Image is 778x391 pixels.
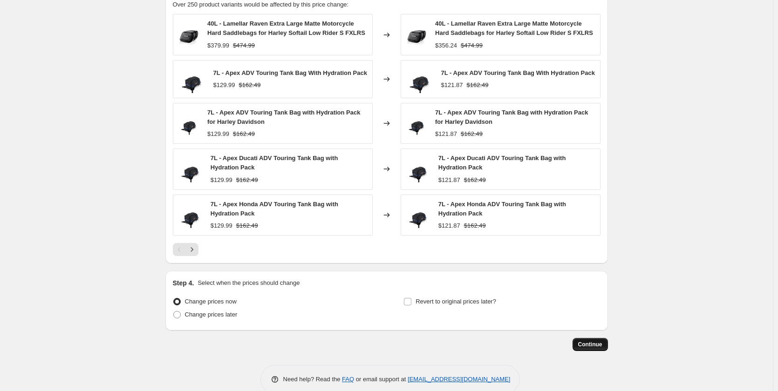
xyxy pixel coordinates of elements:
span: 7L - Apex ADV Touring Tank Bag With Hydration Pack [441,69,595,76]
strike: $474.99 [461,41,483,50]
strike: $162.49 [467,81,489,90]
span: or email support at [354,376,408,383]
strike: $474.99 [233,41,255,50]
div: $121.87 [438,221,460,230]
strike: $162.49 [236,175,258,185]
img: viking-apex-honda-adv-touring-motorcycle-tank-bag-with-hydration-pack-1_80x.png [178,201,203,229]
img: viking-lamellar-raven-extra-large-matte-motorcycle-hard-saddlebags-for-harley-softail-low-rider-s... [178,21,200,49]
div: $129.99 [207,129,229,139]
a: [EMAIL_ADDRESS][DOMAIN_NAME] [408,376,510,383]
div: $356.24 [435,41,457,50]
div: $129.99 [211,175,232,185]
button: Continue [573,338,608,351]
img: viking-apex-adv-touring-motorcycle-tank-bag-with-hydration-pack-1_80x.png [406,65,434,93]
strike: $162.49 [233,129,255,139]
strike: $162.49 [236,221,258,230]
span: 7L - Apex ADV Touring Tank Bag With Hydration Pack [213,69,367,76]
span: 40L - Lamellar Raven Extra Large Matte Motorcycle Hard Saddlebags for Harley Softail Low Rider S ... [207,20,365,36]
span: 40L - Lamellar Raven Extra Large Matte Motorcycle Hard Saddlebags for Harley Softail Low Rider S ... [435,20,593,36]
span: Revert to original prices later? [416,298,496,305]
span: Need help? Read the [283,376,342,383]
span: 7L - Apex Honda ADV Touring Tank Bag with Hydration Pack [211,201,338,217]
span: Over 250 product variants would be affected by this price change: [173,1,349,8]
div: $129.99 [211,221,232,230]
div: $121.87 [435,129,457,139]
span: Continue [578,341,602,348]
img: viking-apex-honda-adv-touring-motorcycle-tank-bag-with-hydration-pack-1_80x.png [406,201,431,229]
strike: $162.49 [461,129,483,139]
strike: $162.49 [464,221,486,230]
button: Next [185,243,198,256]
img: viking-lamellar-raven-extra-large-matte-motorcycle-hard-saddlebags-for-harley-softail-low-rider-s... [406,21,428,49]
span: 7L - Apex ADV Touring Tank Bag with Hydration Pack for Harley Davidson [207,109,360,125]
img: viking-apex-ducati-adv-touring-motorcycle-tank-bag-with-hydration-pack-1_80x.png [178,155,203,183]
div: $121.87 [441,81,463,90]
img: viking-apex-adv-touring-motorcycle-tank-bag-with-hydration-pack-1_80x.png [178,65,206,93]
img: viking-apex-adv-touring-motorcycle-tank-bag-with-hydration-pack-for-harley-davidson-1_80x.png [406,109,428,137]
h2: Step 4. [173,278,194,288]
nav: Pagination [173,243,198,256]
span: 7L - Apex Honda ADV Touring Tank Bag with Hydration Pack [438,201,566,217]
span: Change prices later [185,311,238,318]
div: $129.99 [213,81,235,90]
strike: $162.49 [239,81,261,90]
a: FAQ [342,376,354,383]
span: 7L - Apex Ducati ADV Touring Tank Bag with Hydration Pack [438,155,566,171]
span: 7L - Apex Ducati ADV Touring Tank Bag with Hydration Pack [211,155,338,171]
div: $121.87 [438,175,460,185]
p: Select when the prices should change [198,278,300,288]
span: 7L - Apex ADV Touring Tank Bag with Hydration Pack for Harley Davidson [435,109,588,125]
img: viking-apex-ducati-adv-touring-motorcycle-tank-bag-with-hydration-pack-1_80x.png [406,155,431,183]
span: Change prices now [185,298,237,305]
div: $379.99 [207,41,229,50]
img: viking-apex-adv-touring-motorcycle-tank-bag-with-hydration-pack-for-harley-davidson-1_80x.png [178,109,200,137]
strike: $162.49 [464,175,486,185]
